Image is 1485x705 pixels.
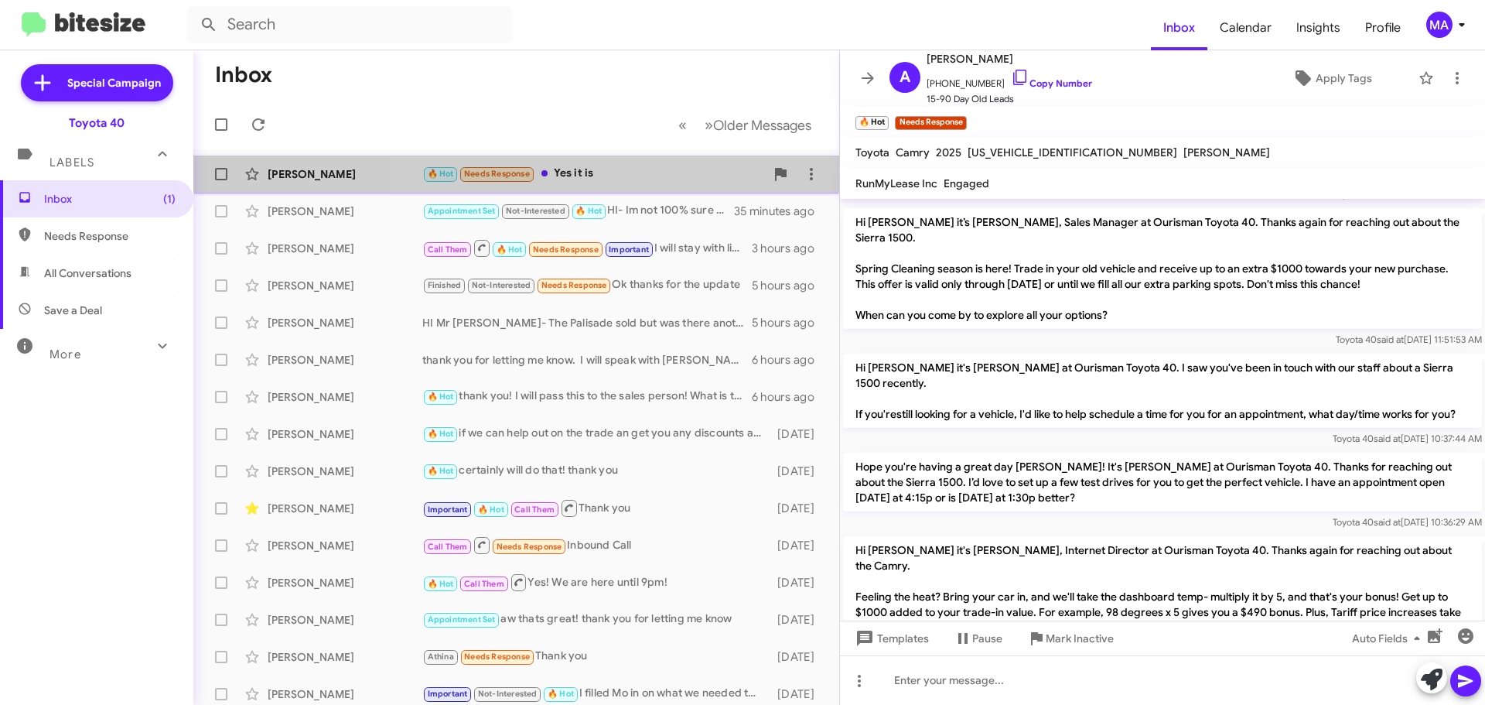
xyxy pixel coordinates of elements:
[1284,5,1353,50] a: Insights
[428,392,454,402] span: 🔥 Hot
[1183,145,1270,159] span: [PERSON_NAME]
[770,612,827,628] div: [DATE]
[1340,625,1439,652] button: Auto Fields
[972,625,1002,652] span: Pause
[422,536,770,555] div: Inbound Call
[478,689,538,699] span: Not-Interested
[770,575,827,590] div: [DATE]
[752,389,827,405] div: 6 hours ago
[855,116,889,130] small: 🔥 Hot
[936,145,961,159] span: 2025
[713,117,811,134] span: Older Messages
[1352,625,1426,652] span: Auto Fields
[855,176,937,190] span: RunMyLease Inc
[268,241,422,256] div: [PERSON_NAME]
[1011,77,1092,89] a: Copy Number
[268,315,422,330] div: [PERSON_NAME]
[752,315,827,330] div: 5 hours ago
[422,425,770,443] div: if we can help out on the trade an get you any discounts available you would be in a better position
[896,145,930,159] span: Camry
[770,501,827,516] div: [DATE]
[422,498,770,518] div: Thank you
[163,191,176,207] span: (1)
[609,245,649,255] span: Important
[900,65,910,90] span: A
[678,115,687,135] span: «
[464,579,504,589] span: Call Them
[268,426,422,442] div: [PERSON_NAME]
[428,429,454,439] span: 🔥 Hot
[187,6,512,43] input: Search
[1353,5,1413,50] a: Profile
[422,238,752,258] div: I will stay with limited , if you have the allocation update me please
[268,686,422,702] div: [PERSON_NAME]
[1426,12,1453,38] div: MA
[422,352,752,368] div: thank you for letting me know. I will speak with [PERSON_NAME] and see if there is a way to find ...
[422,573,770,592] div: Yes! We are here until 9pm!
[1252,64,1411,92] button: Apply Tags
[497,542,562,552] span: Needs Response
[1333,516,1482,528] span: Toyota 40 [DATE] 10:36:29 AM
[695,109,821,141] button: Next
[49,156,94,169] span: Labels
[428,542,468,552] span: Call Them
[533,245,599,255] span: Needs Response
[428,614,496,625] span: Appointment Set
[855,145,889,159] span: Toyota
[770,538,827,553] div: [DATE]
[464,652,530,662] span: Needs Response
[472,280,531,290] span: Not-Interested
[1374,516,1401,528] span: said at
[422,276,752,294] div: Ok thanks for the update
[506,206,565,216] span: Not-Interested
[268,612,422,628] div: [PERSON_NAME]
[44,265,131,281] span: All Conversations
[734,204,827,219] div: 35 minutes ago
[705,115,713,135] span: »
[968,145,1177,159] span: [US_VEHICLE_IDENTIFICATION_NUMBER]
[268,204,422,219] div: [PERSON_NAME]
[669,109,696,141] button: Previous
[268,501,422,516] div: [PERSON_NAME]
[268,649,422,665] div: [PERSON_NAME]
[541,280,607,290] span: Needs Response
[843,208,1482,329] p: Hi [PERSON_NAME] it’s [PERSON_NAME], Sales Manager at Ourisman Toyota 40. Thanks again for reachi...
[268,166,422,182] div: [PERSON_NAME]
[1377,334,1404,345] span: said at
[268,464,422,479] div: [PERSON_NAME]
[44,303,102,318] span: Save a Deal
[428,652,454,662] span: Athina
[752,352,827,368] div: 6 hours ago
[422,611,770,628] div: aw thats great! thank you for letting me know
[428,505,468,515] span: Important
[422,685,770,703] div: I filled Mo in on what we needed to do for you- respond back to him when you can or let me know w...
[69,115,125,131] div: Toyota 40
[927,68,1092,91] span: [PHONE_NUMBER]
[770,649,827,665] div: [DATE]
[428,206,496,216] span: Appointment Set
[1207,5,1284,50] a: Calendar
[464,169,530,179] span: Needs Response
[514,505,555,515] span: Call Them
[268,278,422,293] div: [PERSON_NAME]
[1046,625,1114,652] span: Mark Inactive
[428,169,454,179] span: 🔥 Hot
[422,388,752,406] div: thank you! I will pass this to the sales person! What is their name?
[1374,433,1401,444] span: said at
[1316,64,1372,92] span: Apply Tags
[497,245,523,255] span: 🔥 Hot
[428,579,454,589] span: 🔥 Hot
[927,91,1092,107] span: 15-90 Day Old Leads
[752,278,827,293] div: 5 hours ago
[268,389,422,405] div: [PERSON_NAME]
[1413,12,1468,38] button: MA
[843,536,1482,672] p: Hi [PERSON_NAME] it's [PERSON_NAME], Internet Director at Ourisman Toyota 40. Thanks again for re...
[422,462,770,480] div: certainly will do that! thank you
[428,689,468,699] span: Important
[1015,625,1126,652] button: Mark Inactive
[44,191,176,207] span: Inbox
[428,245,468,255] span: Call Them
